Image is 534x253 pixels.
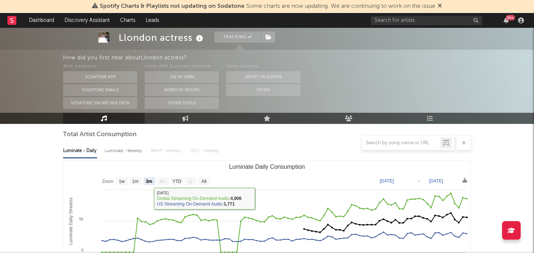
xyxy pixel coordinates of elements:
span: Dismiss [438,3,442,9]
div: Other Sources [226,62,300,71]
text: Zoom [102,179,113,184]
button: Other [226,84,300,96]
text: 3m [146,179,152,184]
a: Discovery Assistant [59,13,115,28]
button: Tracking [214,32,261,43]
span: Music [63,115,90,124]
span: Total Artist Consumption [63,130,136,139]
text: 0 [81,248,83,252]
text: 1y [188,179,193,184]
text: 1m [132,179,139,184]
text: Luminate Daily Consumption [229,164,305,170]
div: With Sodatone [63,62,137,71]
a: Charts [115,13,141,28]
input: Search for artists [371,16,482,25]
text: 6m [160,179,166,184]
div: Luminate - Weekly [105,145,144,157]
a: Dashboard [24,13,59,28]
text: Luminate Daily Streams [68,197,73,244]
button: 99+ [504,17,509,23]
div: Other A&R Discovery Methods [145,62,219,71]
button: Sodatone Snowflake Data [63,97,137,109]
a: Leads [141,13,164,28]
button: Artist on Roster [226,71,300,83]
div: 99 + [506,15,515,20]
div: Llondon actress [119,32,205,44]
text: All [201,179,206,184]
button: Sodatone Emails [63,84,137,96]
text: → [416,178,421,184]
text: 5k [79,217,83,221]
button: Other Tools [145,97,219,109]
text: YTD [172,179,181,184]
div: Luminate - Daily [63,145,97,157]
div: How did you first hear about Llondon actress ? [63,53,534,62]
span: : Some charts are now updating. We are continuing to work on the issue [100,3,435,9]
text: [DATE] [380,178,394,184]
button: On My Own [145,71,219,83]
span: Spotify Charts & Playlists not updating on Sodatone [100,3,244,9]
input: Search by song name or URL [362,140,440,146]
text: 1w [119,179,125,184]
button: Sodatone App [63,71,137,83]
button: Word Of Mouth [145,84,219,96]
text: [DATE] [429,178,443,184]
